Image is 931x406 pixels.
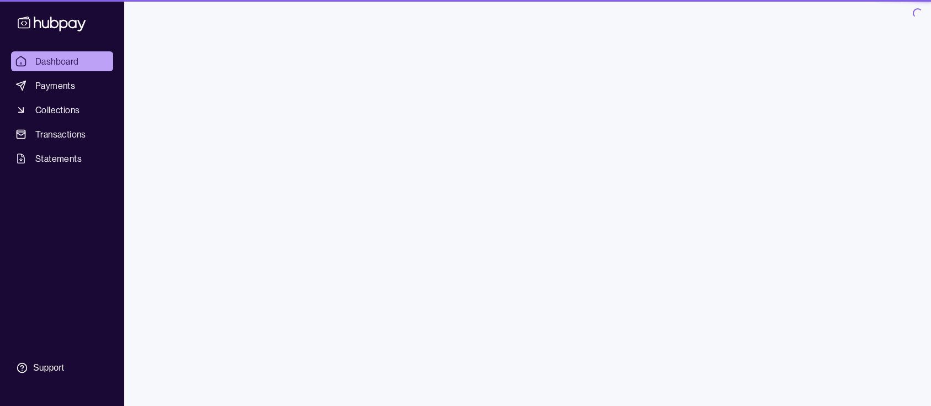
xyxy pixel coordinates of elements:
[35,152,82,165] span: Statements
[11,100,113,120] a: Collections
[35,79,75,92] span: Payments
[33,362,64,374] div: Support
[11,149,113,168] a: Statements
[11,124,113,144] a: Transactions
[11,76,113,96] a: Payments
[35,128,86,141] span: Transactions
[11,51,113,71] a: Dashboard
[11,356,113,379] a: Support
[35,103,80,117] span: Collections
[35,55,79,68] span: Dashboard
